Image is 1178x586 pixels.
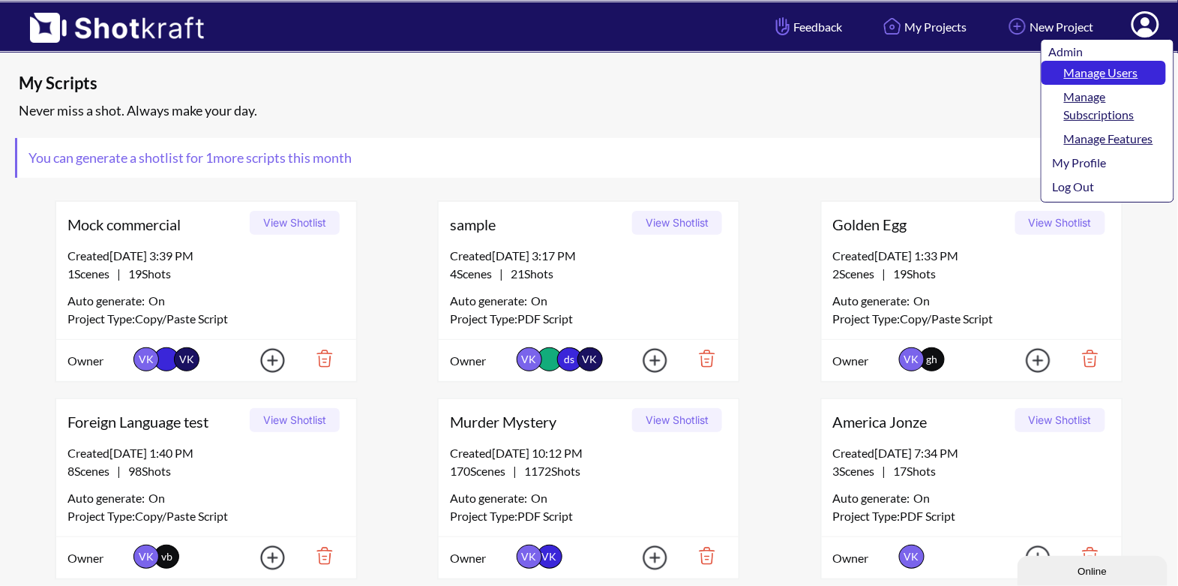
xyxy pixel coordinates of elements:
[1003,541,1055,575] img: Add Icon
[632,408,722,432] button: View Shotlist
[1042,85,1166,127] a: Manage Subscriptions
[772,14,793,39] img: Hand Icon
[517,347,542,371] span: VK
[899,545,925,569] span: VK
[450,489,531,507] span: Auto generate:
[450,213,627,236] span: sample
[293,346,345,371] img: Trash Icon
[450,462,580,480] span: |
[833,489,914,507] span: Auto generate:
[67,213,244,236] span: Mock commercial
[19,72,880,95] span: My Scripts
[450,444,727,462] div: Created [DATE] 10:12 PM
[293,543,345,569] img: Trash Icon
[833,247,1111,265] div: Created [DATE] 1:33 PM
[833,310,1111,328] div: Project Type: Copy/Paste Script
[450,266,499,281] span: 4 Scenes
[67,247,345,265] div: Created [DATE] 3:39 PM
[133,347,159,371] span: VK
[833,213,1010,236] span: Golden Egg
[517,545,542,569] span: VK
[1018,553,1171,586] iframe: chat widget
[450,247,727,265] div: Created [DATE] 3:17 PM
[1003,344,1055,377] img: Add Icon
[503,266,553,281] span: 21 Shots
[833,462,937,480] span: |
[914,292,931,310] span: On
[450,265,553,283] span: |
[833,266,883,281] span: 2 Scenes
[886,464,937,478] span: 17 Shots
[899,347,925,371] span: VK
[148,489,165,507] span: On
[833,549,895,567] span: Owner
[1015,408,1105,432] button: View Shotlist
[174,347,199,371] span: VK
[15,98,1171,123] div: Never miss a shot. Always make your day.
[1005,14,1030,39] img: Add Icon
[67,489,148,507] span: Auto generate:
[67,352,130,370] span: Owner
[676,346,727,371] img: Trash Icon
[67,464,117,478] span: 8 Scenes
[833,444,1111,462] div: Created [DATE] 7:34 PM
[531,489,547,507] span: On
[868,7,979,47] a: My Projects
[1042,61,1166,85] a: Manage Users
[1042,175,1166,199] a: Log Out
[450,310,727,328] div: Project Type: PDF Script
[67,549,130,567] span: Owner
[833,265,937,283] span: |
[1049,43,1166,61] div: Admin
[133,545,159,569] span: VK
[250,408,340,432] button: View Shotlist
[67,507,345,525] div: Project Type: Copy/Paste Script
[833,464,883,478] span: 3 Scenes
[450,410,627,433] span: Murder Mystery
[1042,151,1166,175] a: My Profile
[1015,211,1105,235] button: View Shotlist
[67,265,171,283] span: |
[632,211,722,235] button: View Shotlist
[67,310,345,328] div: Project Type: Copy/Paste Script
[121,266,171,281] span: 19 Shots
[250,211,340,235] button: View Shotlist
[148,292,165,310] span: On
[833,292,914,310] span: Auto generate:
[67,410,244,433] span: Foreign Language test
[237,541,289,575] img: Add Icon
[833,410,1010,433] span: America Jonze
[914,489,931,507] span: On
[517,464,580,478] span: 1172 Shots
[203,149,352,166] span: 1 more scripts this month
[537,545,562,569] span: VK
[67,462,171,480] span: |
[557,347,583,371] span: ds
[67,266,117,281] span: 1 Scenes
[886,266,937,281] span: 19 Shots
[237,344,289,377] img: Add Icon
[676,543,727,569] img: Trash Icon
[619,541,672,575] img: Add Icon
[994,7,1105,47] a: New Project
[450,549,512,567] span: Owner
[17,138,363,178] span: You can generate a shotlist for
[161,550,172,563] span: vb
[772,18,842,35] span: Feedback
[67,292,148,310] span: Auto generate:
[450,507,727,525] div: Project Type: PDF Script
[1059,346,1111,371] img: Trash Icon
[926,353,937,365] span: gh
[1059,543,1111,569] img: Trash Icon
[531,292,547,310] span: On
[450,352,512,370] span: Owner
[833,352,895,370] span: Owner
[833,507,1111,525] div: Project Type: PDF Script
[1042,127,1166,151] a: Manage Features
[577,347,603,371] span: VK
[880,14,905,39] img: Home Icon
[67,444,345,462] div: Created [DATE] 1:40 PM
[450,464,513,478] span: 170 Scenes
[450,292,531,310] span: Auto generate:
